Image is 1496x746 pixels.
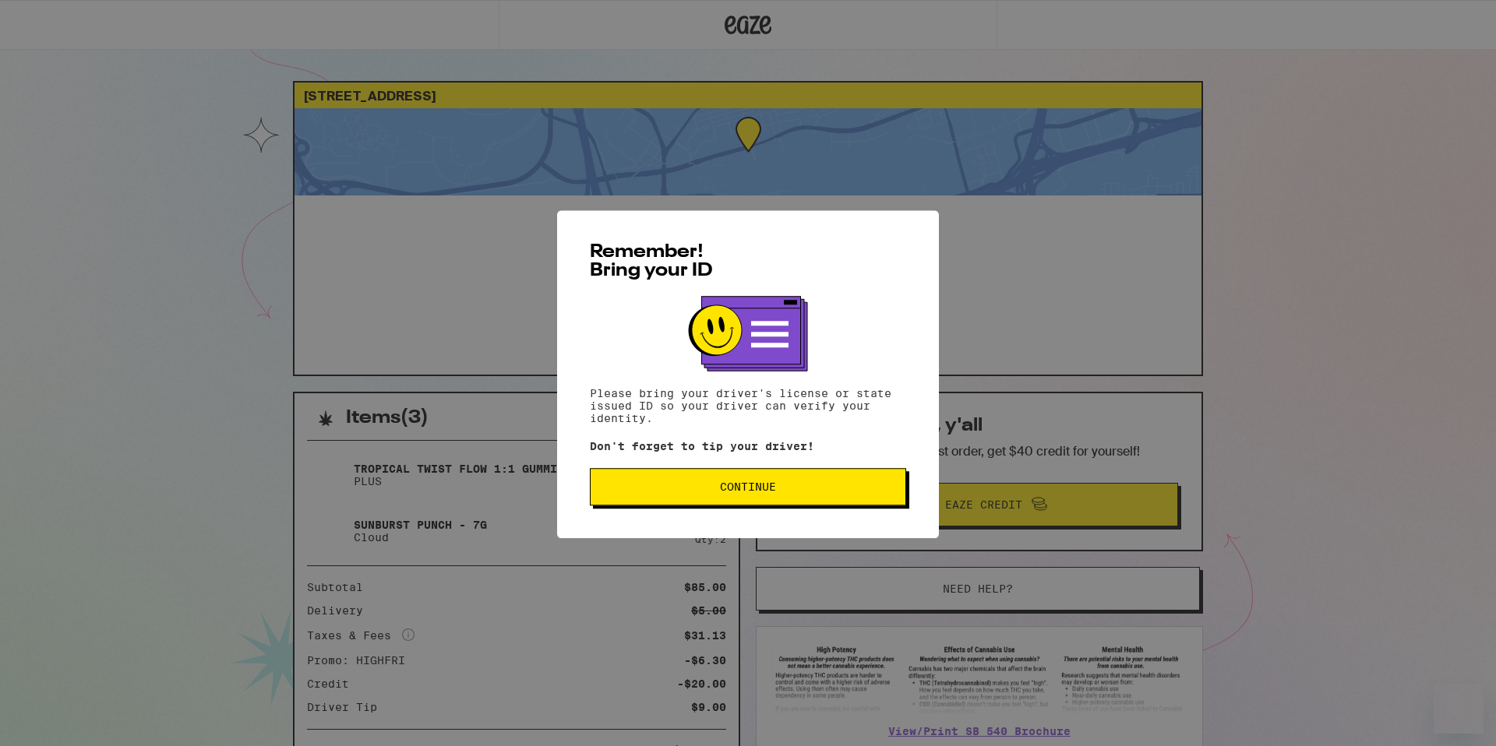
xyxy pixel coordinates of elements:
[590,467,906,505] button: Continue
[590,386,906,424] p: Please bring your driver's license or state issued ID so your driver can verify your identity.
[720,480,776,491] span: Continue
[590,439,906,452] p: Don't forget to tip your driver!
[1434,684,1484,734] iframe: Button to launch messaging window
[590,242,713,280] span: Remember! Bring your ID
